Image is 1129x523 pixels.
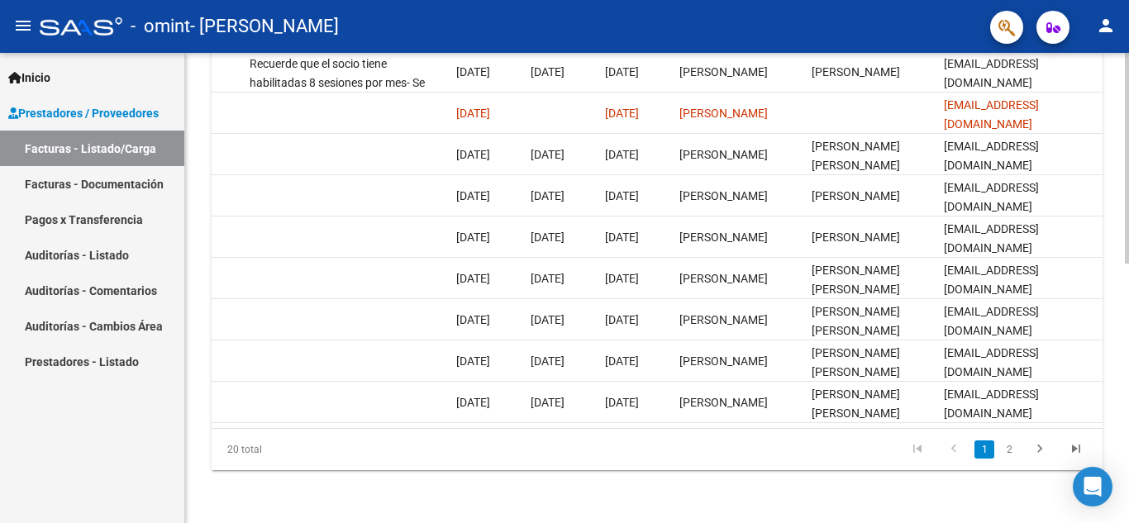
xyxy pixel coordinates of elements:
[679,65,768,78] span: [PERSON_NAME]
[605,313,639,326] span: [DATE]
[531,148,564,161] span: [DATE]
[531,65,564,78] span: [DATE]
[938,440,969,459] a: go to previous page
[605,396,639,409] span: [DATE]
[679,231,768,244] span: [PERSON_NAME]
[679,148,768,161] span: [PERSON_NAME]
[531,272,564,285] span: [DATE]
[8,69,50,87] span: Inicio
[999,440,1019,459] a: 2
[944,222,1039,254] span: [EMAIL_ADDRESS][DOMAIN_NAME]
[1060,440,1092,459] a: go to last page
[605,107,639,120] span: [DATE]
[456,65,490,78] span: [DATE]
[190,8,339,45] span: - [PERSON_NAME]
[679,189,768,202] span: [PERSON_NAME]
[812,231,900,244] span: [PERSON_NAME]
[679,396,768,409] span: [PERSON_NAME]
[944,57,1039,89] span: [EMAIL_ADDRESS][DOMAIN_NAME]
[944,264,1039,296] span: [EMAIL_ADDRESS][DOMAIN_NAME]
[812,346,900,378] span: [PERSON_NAME] [PERSON_NAME]
[1024,440,1055,459] a: go to next page
[456,396,490,409] span: [DATE]
[679,107,768,120] span: [PERSON_NAME]
[944,98,1039,131] span: [EMAIL_ADDRESS][DOMAIN_NAME]
[812,264,900,296] span: [PERSON_NAME] [PERSON_NAME]
[531,354,564,368] span: [DATE]
[531,189,564,202] span: [DATE]
[456,272,490,285] span: [DATE]
[1073,467,1112,506] div: Open Intercom Messenger
[679,354,768,368] span: [PERSON_NAME]
[812,65,900,78] span: [PERSON_NAME]
[13,16,33,36] mat-icon: menu
[679,313,768,326] span: [PERSON_NAME]
[997,435,1022,464] li: page 2
[456,231,490,244] span: [DATE]
[212,429,387,470] div: 20 total
[812,140,900,172] span: [PERSON_NAME] [PERSON_NAME]
[972,435,997,464] li: page 1
[812,305,900,337] span: [PERSON_NAME] [PERSON_NAME]
[944,387,1039,420] span: [EMAIL_ADDRESS][DOMAIN_NAME]
[456,189,490,202] span: [DATE]
[944,305,1039,337] span: [EMAIL_ADDRESS][DOMAIN_NAME]
[456,313,490,326] span: [DATE]
[944,140,1039,172] span: [EMAIL_ADDRESS][DOMAIN_NAME]
[531,231,564,244] span: [DATE]
[605,231,639,244] span: [DATE]
[605,189,639,202] span: [DATE]
[605,354,639,368] span: [DATE]
[456,354,490,368] span: [DATE]
[1096,16,1116,36] mat-icon: person
[812,387,900,420] span: [PERSON_NAME] [PERSON_NAME]
[456,107,490,120] span: [DATE]
[605,65,639,78] span: [DATE]
[902,440,933,459] a: go to first page
[812,189,900,202] span: [PERSON_NAME]
[605,148,639,161] span: [DATE]
[456,148,490,161] span: [DATE]
[605,272,639,285] span: [DATE]
[679,272,768,285] span: [PERSON_NAME]
[8,104,159,122] span: Prestadores / Proveedores
[974,440,994,459] a: 1
[531,396,564,409] span: [DATE]
[250,57,439,126] span: Recuerde que el socio tiene habilitadas 8 sesiones por mes- Se solicita facturar sienore lo habil...
[131,8,190,45] span: - omint
[944,346,1039,378] span: [EMAIL_ADDRESS][DOMAIN_NAME]
[944,181,1039,213] span: [EMAIL_ADDRESS][DOMAIN_NAME]
[531,313,564,326] span: [DATE]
